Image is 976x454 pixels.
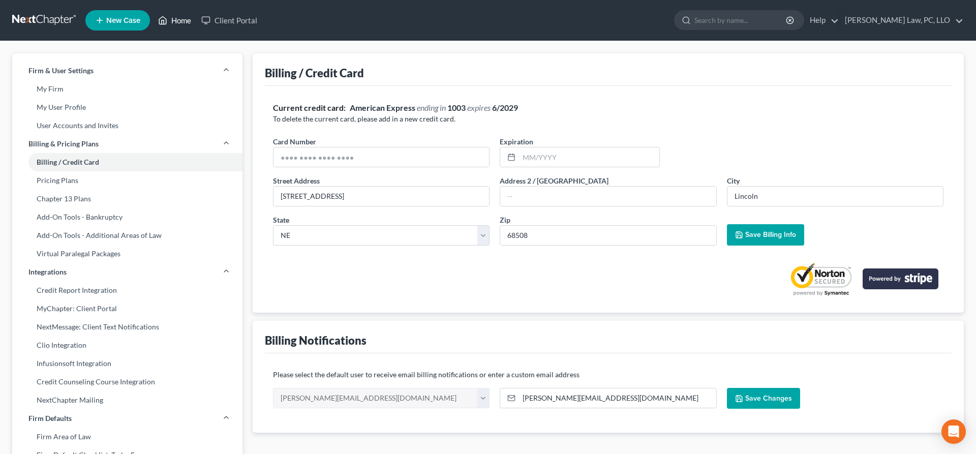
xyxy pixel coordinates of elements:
span: Billing & Pricing Plans [28,139,99,149]
input: Enter city [727,187,943,206]
a: Billing & Pricing Plans [12,135,242,153]
a: Add-On Tools - Bankruptcy [12,208,242,226]
input: ●●●● ●●●● ●●●● ●●●● [273,147,489,167]
a: Clio Integration [12,336,242,354]
a: NextChapter Mailing [12,391,242,409]
strong: Current credit card: [273,103,346,112]
span: expires [467,103,491,112]
a: Infusionsoft Integration [12,354,242,373]
a: My User Profile [12,98,242,116]
a: Pricing Plans [12,171,242,190]
button: Save Changes [727,388,800,409]
input: MM/YYYY [519,147,659,167]
input: XXXXX [500,225,716,246]
span: Save Changes [745,394,792,403]
a: Firm Defaults [12,409,242,428]
input: -- [500,187,716,206]
a: Home [153,11,196,29]
input: Search by name... [694,11,787,29]
strong: 6/2029 [492,103,518,112]
a: User Accounts and Invites [12,116,242,135]
p: To delete the current card, please add in a new credit card. [273,114,943,124]
span: Firm Defaults [28,413,72,423]
input: Enter email... [519,388,716,408]
a: Integrations [12,263,242,281]
a: Chapter 13 Plans [12,190,242,208]
a: My Firm [12,80,242,98]
span: Card Number [273,137,316,146]
span: Zip [500,216,510,224]
span: Expiration [500,137,533,146]
img: Powered by Symantec [787,262,855,296]
div: Billing / Credit Card [265,66,364,80]
span: ending in [417,103,446,112]
a: Virtual Paralegal Packages [12,245,242,263]
img: stripe-logo-2a7f7e6ca78b8645494d24e0ce0d7884cb2b23f96b22fa3b73b5b9e177486001.png [863,268,938,289]
a: MyChapter: Client Portal [12,299,242,318]
a: [PERSON_NAME] Law, PC, LLO [840,11,963,29]
input: Enter street address [273,187,489,206]
a: Add-On Tools - Additional Areas of Law [12,226,242,245]
span: Address 2 / [GEOGRAPHIC_DATA] [500,176,608,185]
a: Help [805,11,839,29]
a: Client Portal [196,11,262,29]
a: Credit Report Integration [12,281,242,299]
div: Billing Notifications [265,333,367,348]
strong: American Express [350,103,415,112]
strong: 1003 [447,103,466,112]
span: State [273,216,289,224]
a: Firm Area of Law [12,428,242,446]
span: Save Billing Info [745,230,796,239]
span: Firm & User Settings [28,66,94,76]
span: Integrations [28,267,67,277]
span: New Case [106,17,140,24]
a: Credit Counseling Course Integration [12,373,242,391]
p: Please select the default user to receive email billing notifications or enter a custom email add... [273,370,943,380]
span: Street Address [273,176,320,185]
div: Open Intercom Messenger [941,419,966,444]
span: City [727,176,740,185]
button: Save Billing Info [727,224,804,246]
a: Billing / Credit Card [12,153,242,171]
a: Firm & User Settings [12,62,242,80]
a: NextMessage: Client Text Notifications [12,318,242,336]
a: Norton Secured privacy certification [787,262,855,296]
